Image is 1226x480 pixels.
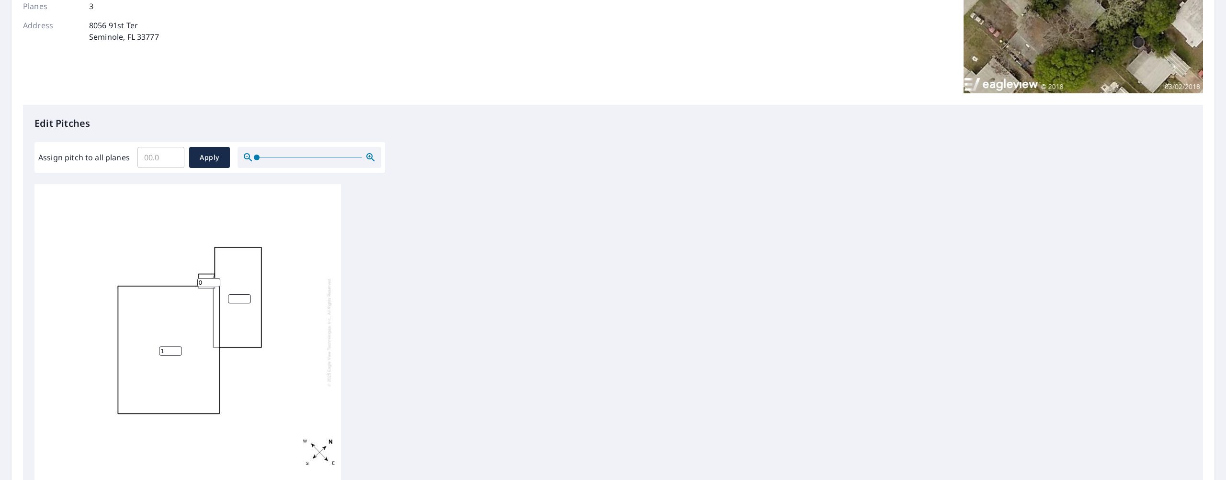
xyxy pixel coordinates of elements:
p: 3 [89,0,93,12]
p: Address [23,20,80,43]
p: Edit Pitches [34,116,1192,131]
label: Assign pitch to all planes [38,152,130,163]
input: 00.0 [137,144,184,171]
span: Apply [197,152,222,164]
p: 8056 91st Ter Seminole, FL 33777 [89,20,159,43]
p: Planes [23,0,80,12]
button: Apply [189,147,230,168]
